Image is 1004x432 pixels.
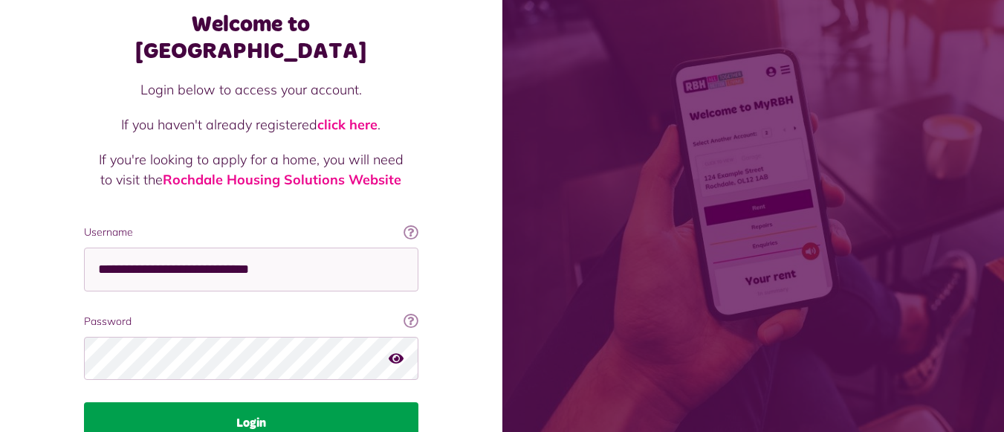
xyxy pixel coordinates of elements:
[84,11,418,65] h1: Welcome to [GEOGRAPHIC_DATA]
[99,149,404,190] p: If you're looking to apply for a home, you will need to visit the
[99,80,404,100] p: Login below to access your account.
[99,115,404,135] p: If you haven't already registered .
[84,314,418,329] label: Password
[163,171,401,188] a: Rochdale Housing Solutions Website
[84,225,418,240] label: Username
[317,116,378,133] a: click here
